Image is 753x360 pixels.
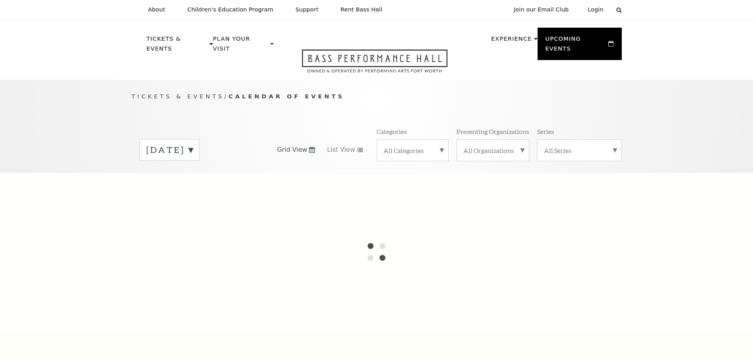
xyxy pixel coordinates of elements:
[463,146,523,155] label: All Organizations
[537,127,554,136] p: Series
[341,6,383,13] p: Rent Bass Hall
[277,145,308,154] span: Grid View
[383,146,442,155] label: All Categories
[187,6,274,13] p: Children's Education Program
[147,34,208,58] p: Tickets & Events
[457,127,529,136] p: Presenting Organizations
[377,127,407,136] p: Categories
[132,92,622,102] p: /
[544,146,615,155] label: All Series
[327,145,355,154] span: List View
[296,6,319,13] p: Support
[148,6,165,13] p: About
[213,34,268,58] p: Plan Your Visit
[132,93,225,100] span: Tickets & Events
[146,144,193,156] label: [DATE]
[491,34,532,48] p: Experience
[228,93,344,100] span: Calendar of Events
[545,34,607,58] p: Upcoming Events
